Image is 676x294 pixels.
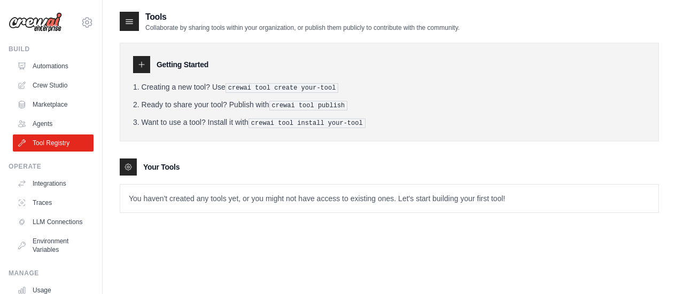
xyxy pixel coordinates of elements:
[143,162,180,172] h3: Your Tools
[9,12,62,33] img: Logo
[13,175,94,192] a: Integrations
[13,134,94,152] a: Tool Registry
[120,185,658,212] p: You haven't created any tools yet, or you might not have access to existing ones. Let's start bui...
[226,83,339,93] pre: crewai tool create your-tool
[269,101,348,110] pre: crewai tool publish
[9,45,94,53] div: Build
[133,82,646,93] li: Creating a new tool? Use
[13,233,94,258] a: Environment Variables
[145,23,460,32] p: Collaborate by sharing tools within your organization, or publish them publicly to contribute wit...
[13,115,94,132] a: Agents
[13,213,94,231] a: LLM Connections
[133,99,646,110] li: Ready to share your tool? Publish with
[9,269,94,277] div: Manage
[145,11,460,23] h2: Tools
[13,58,94,75] a: Automations
[9,162,94,171] div: Operate
[248,118,366,128] pre: crewai tool install your-tool
[13,96,94,113] a: Marketplace
[13,194,94,211] a: Traces
[133,117,646,128] li: Want to use a tool? Install it with
[157,59,208,70] h3: Getting Started
[13,77,94,94] a: Crew Studio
